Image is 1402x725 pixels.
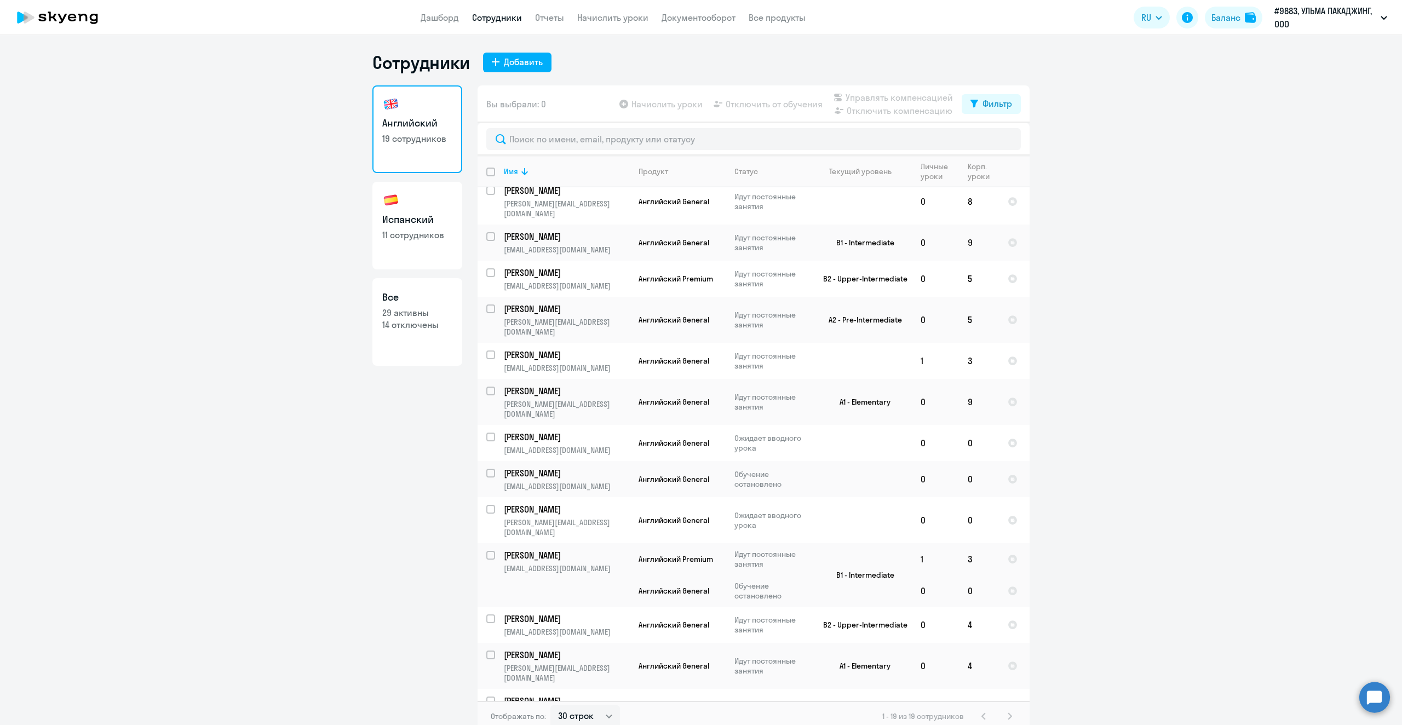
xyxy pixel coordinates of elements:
div: Текущий уровень [829,166,892,176]
span: RU [1141,11,1151,24]
p: [PERSON_NAME][EMAIL_ADDRESS][DOMAIN_NAME] [504,663,629,683]
p: [PERSON_NAME] [504,267,628,279]
p: [PERSON_NAME] [504,431,628,443]
td: 0 [912,425,959,461]
span: Английский General [639,238,709,248]
span: 1 - 19 из 19 сотрудников [882,711,964,721]
td: B1 - Intermediate [810,225,912,261]
td: 4 [959,643,999,689]
p: [PERSON_NAME][EMAIL_ADDRESS][DOMAIN_NAME] [504,199,629,218]
a: [PERSON_NAME] [504,695,629,707]
span: Английский Premium [639,554,713,564]
button: Балансbalance [1205,7,1262,28]
div: Продукт [639,166,668,176]
p: [EMAIL_ADDRESS][DOMAIN_NAME] [504,281,629,291]
p: [PERSON_NAME] [504,467,628,479]
p: Обучение остановлено [734,469,809,489]
p: [PERSON_NAME] [504,385,628,397]
td: 0 [912,297,959,343]
span: Английский General [639,620,709,630]
span: Английский General [639,356,709,366]
td: B2 - Upper-Intermediate [810,261,912,297]
p: [PERSON_NAME][EMAIL_ADDRESS][DOMAIN_NAME] [504,399,629,419]
span: Английский Premium [639,274,713,284]
p: [EMAIL_ADDRESS][DOMAIN_NAME] [504,627,629,637]
a: [PERSON_NAME] [504,231,629,243]
td: 1 [912,543,959,575]
div: Личные уроки [921,162,958,181]
a: [PERSON_NAME] [504,303,629,315]
div: Фильтр [982,97,1012,110]
div: Добавить [504,55,543,68]
button: RU [1134,7,1170,28]
a: [PERSON_NAME] [504,503,629,515]
p: [EMAIL_ADDRESS][DOMAIN_NAME] [504,481,629,491]
button: Добавить [483,53,551,72]
td: 9 [959,225,999,261]
span: Английский General [639,661,709,671]
p: [PERSON_NAME] [504,549,628,561]
span: Английский General [639,197,709,206]
span: Отображать по: [491,711,546,721]
td: 0 [912,643,959,689]
p: [EMAIL_ADDRESS][DOMAIN_NAME] [504,245,629,255]
p: [EMAIL_ADDRESS][DOMAIN_NAME] [504,363,629,373]
a: Отчеты [535,12,564,23]
p: Идут постоянные занятия [734,192,809,211]
img: balance [1245,12,1256,23]
img: spanish [382,192,400,209]
p: Ожидает вводного урока [734,433,809,453]
div: Баланс [1211,11,1240,24]
span: Английский General [639,438,709,448]
div: Текущий уровень [819,166,911,176]
p: Идут постоянные занятия [734,269,809,289]
input: Поиск по имени, email, продукту или статусу [486,128,1021,150]
p: Идут постоянные занятия [734,656,809,676]
td: A1 - Elementary [810,379,912,425]
a: [PERSON_NAME] [504,349,629,361]
p: [PERSON_NAME] [504,185,628,197]
td: 0 [912,225,959,261]
p: Идут постоянные занятия [734,615,809,635]
a: [PERSON_NAME] [504,385,629,397]
a: Начислить уроки [577,12,648,23]
td: 0 [912,379,959,425]
div: Корп. уроки [968,162,998,181]
td: 0 [959,575,999,607]
p: Идут постоянные занятия [734,351,809,371]
a: [PERSON_NAME] [504,549,629,561]
p: Обучение остановлено [734,581,809,601]
td: B2 - Upper-Intermediate [810,607,912,643]
button: #9883, УЛЬМА ПАКАДЖИНГ, ООО [1269,4,1393,31]
span: Английский General [639,315,709,325]
td: 3 [959,543,999,575]
img: english [382,95,400,113]
td: 0 [912,607,959,643]
td: 9 [959,379,999,425]
a: Испанский11 сотрудников [372,182,462,269]
p: [PERSON_NAME] [504,649,628,661]
td: 0 [912,575,959,607]
p: 14 отключены [382,319,452,331]
td: 0 [912,497,959,543]
a: [PERSON_NAME] [504,649,629,661]
p: #9883, УЛЬМА ПАКАДЖИНГ, ООО [1274,4,1376,31]
span: Вы выбрали: 0 [486,97,546,111]
a: Английский19 сотрудников [372,85,462,173]
p: 29 активны [382,307,452,319]
h3: Все [382,290,452,304]
h3: Испанский [382,212,452,227]
td: B1 - Intermediate [810,543,912,607]
p: [PERSON_NAME] [504,349,628,361]
p: Идут постоянные занятия [734,310,809,330]
a: Документооборот [662,12,736,23]
td: 0 [912,261,959,297]
span: Английский General [639,515,709,525]
td: 5 [959,261,999,297]
td: 0 [912,461,959,497]
div: Имя [504,166,518,176]
td: A2 - Pre-Intermediate [810,297,912,343]
p: 19 сотрудников [382,133,452,145]
p: [PERSON_NAME] [504,231,628,243]
p: [EMAIL_ADDRESS][DOMAIN_NAME] [504,563,629,573]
